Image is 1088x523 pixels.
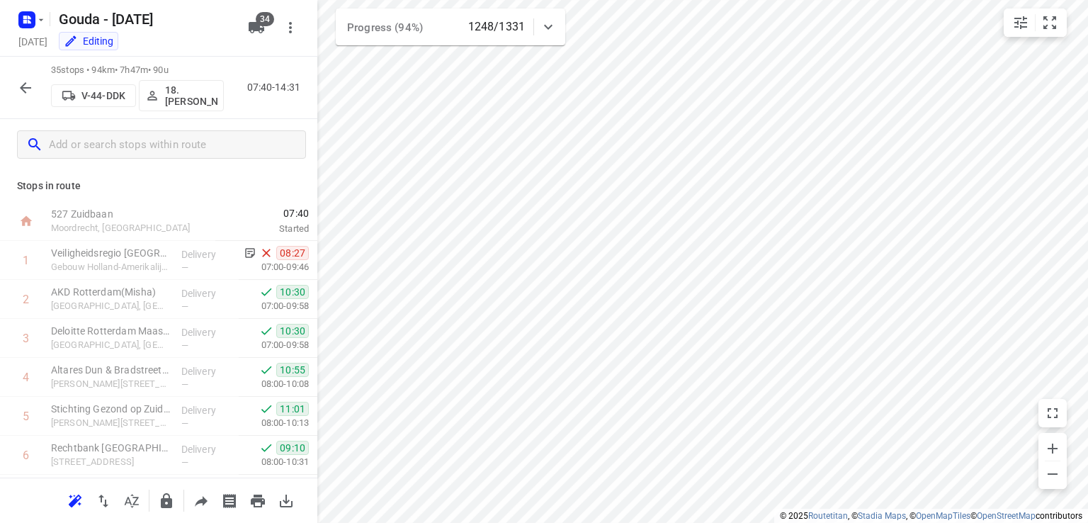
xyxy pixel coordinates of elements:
div: 3 [23,332,29,345]
span: 10:55 [276,363,309,377]
svg: Done [259,285,273,299]
span: — [181,379,188,390]
span: Reverse route [89,493,118,507]
button: V-44-DDK [51,84,136,107]
p: Deloitte Rotterdam Maastoren(Mischa Beer) [51,324,170,338]
div: 4 [23,371,29,384]
p: [GEOGRAPHIC_DATA], [GEOGRAPHIC_DATA] [51,338,170,352]
svg: Done [259,363,273,377]
div: 1 [23,254,29,267]
button: 34 [242,13,271,42]
a: Routetitan [808,511,848,521]
p: Delivery [181,325,234,339]
p: V-44-DDK [81,90,125,101]
a: OpenStreetMap [977,511,1036,521]
p: AKD Rotterdam(Misha) [51,285,170,299]
p: 08:00-10:08 [239,377,309,391]
p: Veiligheidsregio Rotterdam-Rijnmond - WPC(Cees Verheij/ Ron Duijzer) [51,246,170,260]
span: Sort by time window [118,493,146,507]
p: 07:00-09:46 [239,260,309,274]
button: 18.[PERSON_NAME] [139,80,224,111]
span: Print route [244,493,272,507]
span: 07:40 [215,206,309,220]
span: — [181,340,188,351]
button: Map settings [1007,9,1035,37]
span: — [181,301,188,312]
p: Stops in route [17,179,300,193]
div: 2 [23,293,29,306]
span: 11:01 [276,402,309,416]
p: Posthumalaan 54, Rotterdam [51,455,170,469]
p: Delivery [181,403,234,417]
a: Stadia Maps [858,511,906,521]
p: 07:00-09:58 [239,299,309,313]
p: Delivery [181,442,234,456]
p: 18.[PERSON_NAME] [165,84,217,107]
p: Delivery [181,364,234,378]
span: Print shipping labels [215,493,244,507]
p: 1248/1331 [468,18,525,35]
p: Delivery [181,247,234,261]
p: [GEOGRAPHIC_DATA], [GEOGRAPHIC_DATA] [51,299,170,313]
svg: Done [259,324,273,338]
span: 10:30 [276,324,309,338]
div: 6 [23,449,29,462]
p: Rechtbank Rotterdam - Posthumalaan(Afdeling inkoop) [51,441,170,455]
span: — [181,418,188,429]
p: Otto Reuchlinweg 972, Rotterdam [51,416,170,430]
p: 08:00-10:31 [239,455,309,469]
input: Add or search stops within route [49,134,305,156]
li: © 2025 , © , © © contributors [780,511,1082,521]
p: Started [215,222,309,236]
p: 08:00-10:13 [239,416,309,430]
p: Gebouw Holland-Amerikalijn, Rotterdam [51,260,170,274]
p: 07:00-09:58 [239,338,309,352]
p: Otto Reuchlinweg 1094, Rotterdam [51,377,170,391]
div: 5 [23,410,29,423]
span: 08:27 [276,246,309,260]
div: Progress (94%)1248/1331 [336,9,565,45]
span: 09:10 [276,441,309,455]
span: Download route [272,493,300,507]
a: OpenMapTiles [916,511,970,521]
div: small contained button group [1004,9,1067,37]
p: 527 Zuidbaan [51,207,198,221]
p: 07:40-14:31 [247,80,306,95]
span: — [181,262,188,273]
p: 35 stops • 94km • 7h47m • 90u [51,64,224,77]
p: Delivery [181,286,234,300]
span: Progress (94%) [347,21,423,34]
p: Altares Dun & Bradstreet BV(Evelyn van Mourik) [51,363,170,377]
span: 34 [256,12,274,26]
button: More [276,13,305,42]
div: Editing [64,34,113,48]
svg: Skipped [259,246,273,260]
h5: Rename [53,8,237,30]
span: 10:30 [276,285,309,299]
p: Stichting Gezond op Zuid(Irene Berveling) [51,402,170,416]
svg: Done [259,402,273,416]
button: Lock route [152,487,181,515]
h5: Project date [13,33,53,50]
span: — [181,457,188,468]
span: Reoptimize route [61,493,89,507]
span: Share route [187,493,215,507]
svg: Done [259,441,273,455]
button: Fit zoom [1036,9,1064,37]
p: Moordrecht, [GEOGRAPHIC_DATA] [51,221,198,235]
